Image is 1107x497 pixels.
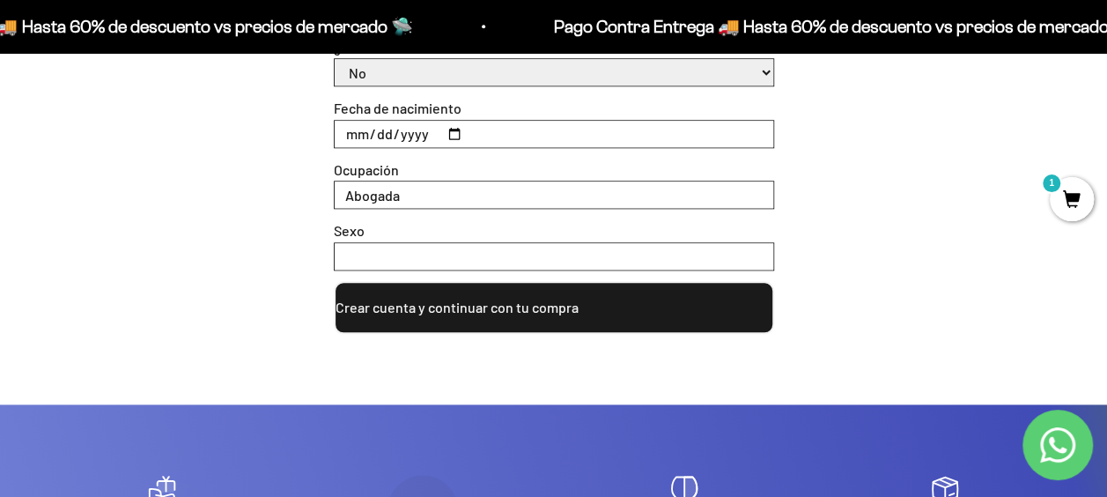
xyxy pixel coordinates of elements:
[334,39,469,56] label: ¿Consumes Creatina?
[1050,191,1094,211] a: 1
[334,281,774,334] button: Crear cuenta y continuar con tu compra
[334,100,461,116] label: Fecha de nacimiento
[1041,173,1062,194] mark: 1
[334,222,365,239] label: Sexo
[334,161,399,178] label: Ocupación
